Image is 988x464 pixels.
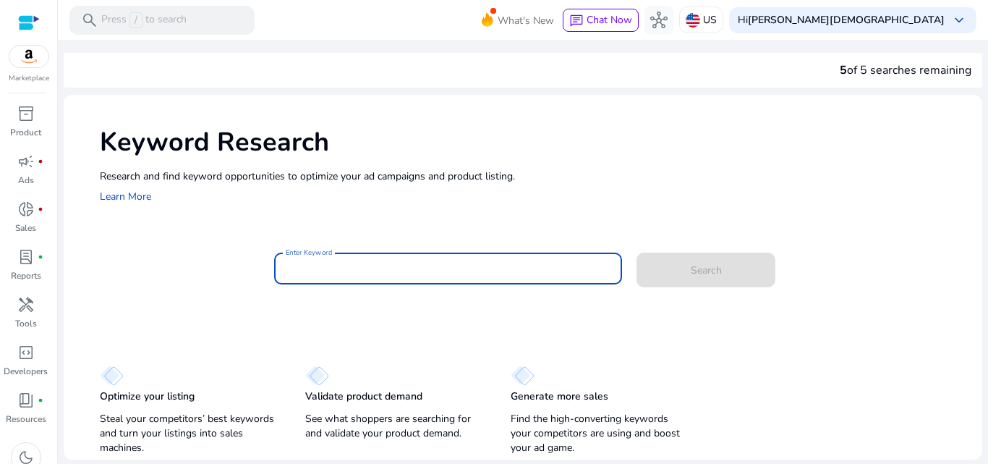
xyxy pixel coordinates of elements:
p: Press to search [101,12,187,28]
span: fiber_manual_record [38,159,43,164]
span: / [129,12,142,28]
span: fiber_manual_record [38,254,43,260]
img: us.svg [686,13,700,28]
span: keyboard_arrow_down [950,12,968,29]
span: fiber_manual_record [38,206,43,212]
p: Resources [6,413,46,426]
p: Steal your competitors’ best keywords and turn your listings into sales machines. [100,412,276,455]
p: Marketplace [9,73,49,84]
p: Hi [738,15,945,25]
b: [PERSON_NAME][DEMOGRAPHIC_DATA] [748,13,945,27]
div: of 5 searches remaining [840,62,971,79]
mat-label: Enter Keyword [286,248,332,258]
p: Validate product demand [305,389,422,404]
span: donut_small [17,201,35,218]
p: Sales [15,222,36,235]
span: Chat Now [587,13,632,27]
p: Developers [4,365,48,378]
img: diamond.svg [511,366,535,386]
span: handyman [17,296,35,313]
span: lab_profile [17,248,35,266]
button: hub [644,6,673,35]
img: diamond.svg [100,366,124,386]
span: 5 [840,62,847,78]
span: search [81,12,98,29]
span: hub [650,12,668,29]
p: US [703,7,717,33]
span: book_4 [17,392,35,409]
span: fiber_manual_record [38,397,43,403]
p: Tools [15,317,37,330]
span: What's New [498,8,554,33]
p: Find the high-converting keywords your competitors are using and boost your ad game. [511,412,687,455]
img: diamond.svg [305,366,329,386]
span: code_blocks [17,344,35,361]
span: campaign [17,153,35,170]
h1: Keyword Research [100,127,968,158]
a: Learn More [100,190,151,203]
p: Ads [18,174,34,187]
p: See what shoppers are searching for and validate your product demand. [305,412,482,441]
span: inventory_2 [17,105,35,122]
p: Product [10,126,41,139]
span: chat [569,14,584,28]
p: Research and find keyword opportunities to optimize your ad campaigns and product listing. [100,169,968,184]
p: Generate more sales [511,389,608,404]
p: Optimize your listing [100,389,195,404]
img: amazon.svg [9,46,48,67]
button: chatChat Now [563,9,639,32]
p: Reports [11,269,41,282]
